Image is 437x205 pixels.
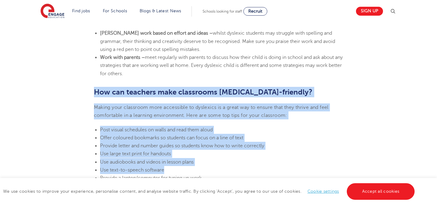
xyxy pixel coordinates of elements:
span: meet regularly with parents to discuss how their child is doing in school and ask about any strat... [100,55,343,76]
span: Post visual schedules on walls and read them aloud [100,127,213,133]
a: Find jobs [72,9,90,13]
span: Recruit [248,9,262,14]
span: Use large text print for handouts [100,151,171,157]
span: Use audiobooks and videos in lesson plans [100,159,194,165]
span: Making your classroom more accessible to dyslexics is a great way to ensure that they thrive and ... [94,105,329,118]
span: Offer coloured bookmarks so students can focus on a line of text [100,135,243,141]
b: How can teachers make classrooms [MEDICAL_DATA]-friendly? [94,88,312,96]
a: Recruit [243,7,267,16]
a: Blogs & Latest News [140,9,181,13]
span: Provide a laptop/computer for typing up work [100,175,202,181]
span: Provide letter and number guides so students know how to write correctly [100,143,264,149]
span: whilst dyslexic students may struggle with spelling and grammar, their thinking and creativity de... [100,30,335,52]
img: Engage Education [41,4,64,19]
a: Cookie settings [307,189,339,194]
b: [PERSON_NAME] work based on effort and ideas – [100,30,213,36]
span: Use text-to-speech software [100,167,164,173]
b: Work with parents – [100,55,145,60]
a: Accept all cookies [347,183,415,200]
span: We use cookies to improve your experience, personalise content, and analyse website traffic. By c... [3,189,416,194]
a: For Schools [103,9,127,13]
a: Sign up [356,7,383,16]
span: Schools looking for staff [203,9,242,14]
